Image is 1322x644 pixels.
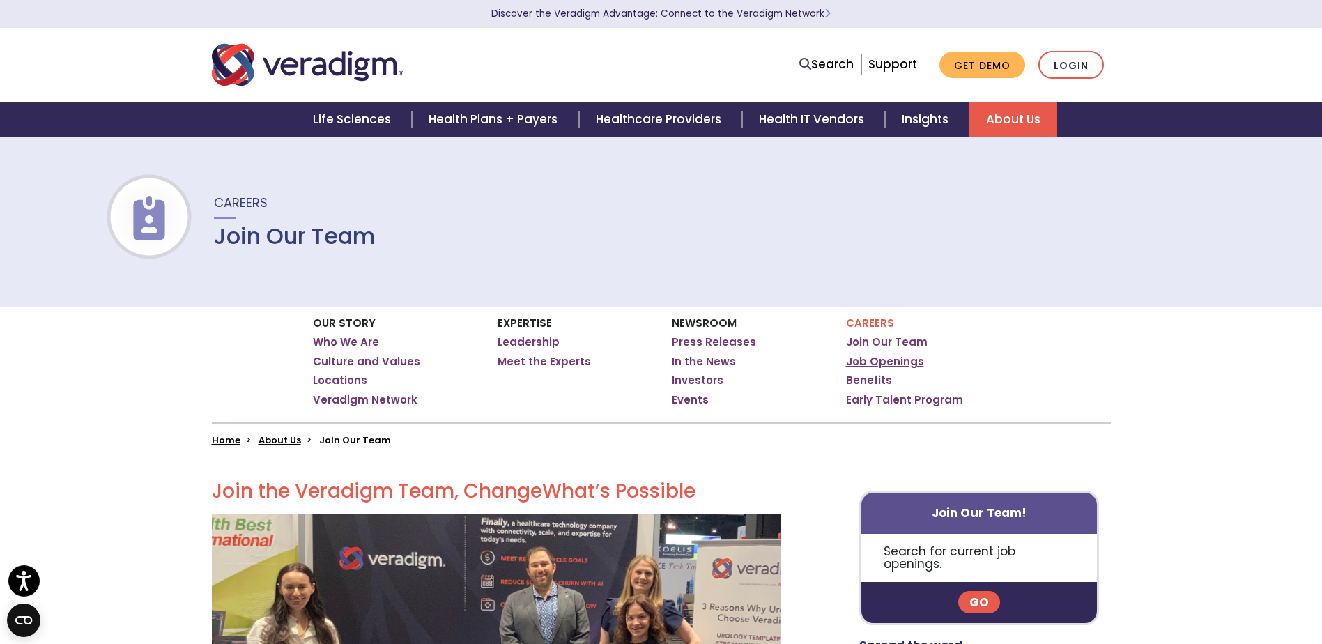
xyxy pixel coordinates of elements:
a: Early Talent Program [846,393,963,407]
span: What’s Possible [542,477,695,505]
strong: Join Our Team! [932,505,1027,521]
span: Careers [214,194,268,211]
a: Culture and Values [313,355,420,369]
a: Login [1038,51,1104,79]
h2: Join the Veradigm Team, Change [212,480,781,503]
a: About Us [259,434,301,447]
a: Investors [672,374,723,388]
a: Job Openings [846,355,924,369]
a: Join Our Team [846,335,928,349]
a: Meet the Experts [498,355,591,369]
a: Go [958,591,1000,613]
img: Veradigm logo [212,42,403,88]
a: Veradigm Network [313,393,417,407]
a: Benefits [846,374,892,388]
a: Get Demo [939,52,1025,79]
a: Support [868,56,917,72]
a: In the News [672,355,736,369]
button: Open CMP widget [7,604,40,637]
a: Locations [313,374,367,388]
h1: Join Our Team [214,223,376,250]
a: Who We Are [313,335,379,349]
span: Learn More [824,7,831,20]
a: Insights [885,102,969,137]
a: Life Sciences [296,102,412,137]
a: Healthcare Providers [579,102,742,137]
a: Discover the Veradigm Advantage: Connect to the Veradigm NetworkLearn More [491,7,831,20]
a: About Us [969,102,1057,137]
a: Home [212,434,240,447]
a: Press Releases [672,335,756,349]
a: Search [799,55,854,74]
a: Events [672,393,709,407]
a: Health IT Vendors [742,102,885,137]
p: Search for current job openings. [861,534,1098,582]
a: Leadership [498,335,560,349]
a: Health Plans + Payers [412,102,578,137]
